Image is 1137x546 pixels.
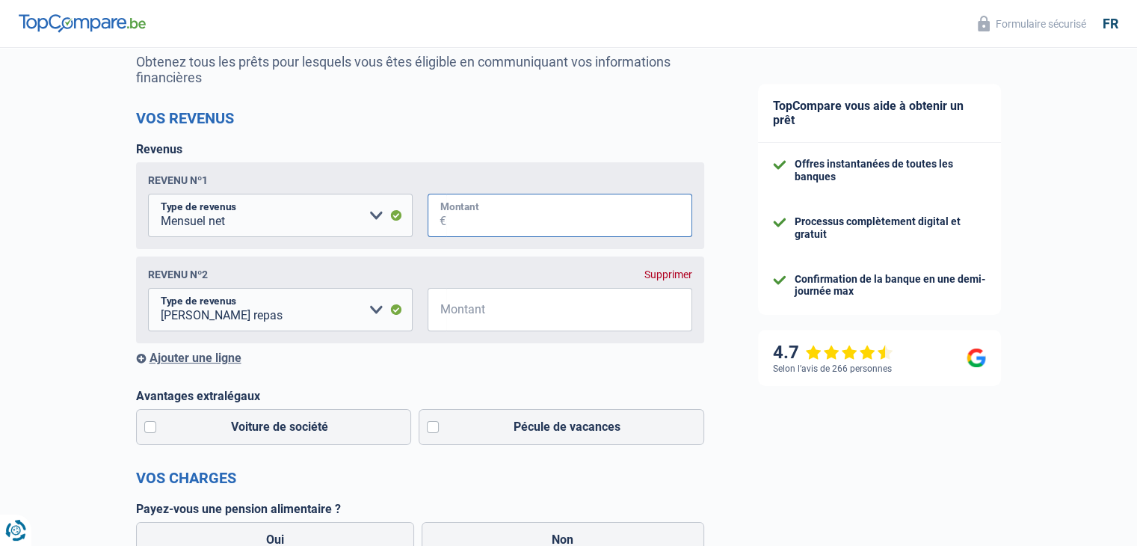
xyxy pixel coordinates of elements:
[136,54,704,85] p: Obtenez tous les prêts pour lesquels vous êtes éligible en communiquant vos informations financières
[758,84,1001,143] div: TopCompare vous aide à obtenir un prêt
[19,14,146,32] img: TopCompare Logo
[136,142,182,156] label: Revenus
[1103,16,1118,32] div: fr
[136,502,704,516] label: Payez-vous une pension alimentaire ?
[136,409,412,445] label: Voiture de société
[136,109,704,127] h2: Vos revenus
[148,174,208,186] div: Revenu nº1
[136,351,704,365] div: Ajouter une ligne
[136,469,704,487] h2: Vos charges
[428,194,446,237] span: €
[428,288,446,331] span: €
[148,269,208,280] div: Revenu nº2
[795,273,986,298] div: Confirmation de la banque en une demi-journée max
[136,389,704,403] label: Avantages extralégaux
[773,364,892,374] div: Selon l’avis de 266 personnes
[773,342,893,364] div: 4.7
[969,11,1095,36] button: Formulaire sécurisé
[795,215,986,241] div: Processus complètement digital et gratuit
[644,269,692,280] div: Supprimer
[419,409,704,445] label: Pécule de vacances
[795,158,986,183] div: Offres instantanées de toutes les banques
